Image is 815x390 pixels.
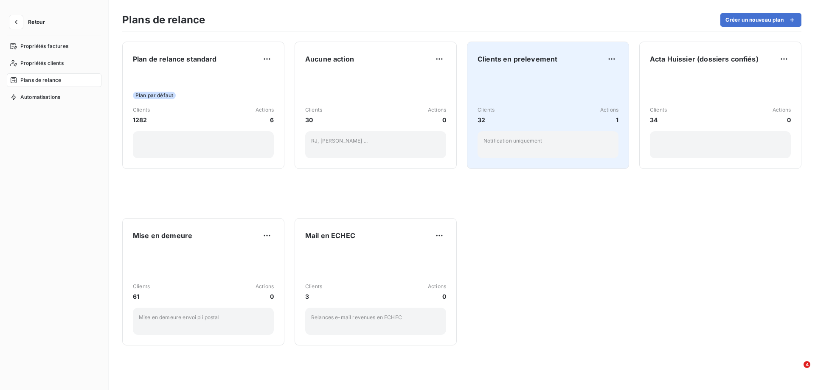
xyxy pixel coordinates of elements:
[786,361,807,382] iframe: Intercom live chat
[428,283,446,290] span: Actions
[305,292,322,301] span: 3
[305,106,322,114] span: Clients
[256,292,274,301] span: 0
[311,137,440,145] p: RJ, [PERSON_NAME] ...
[478,106,495,114] span: Clients
[133,283,150,290] span: Clients
[305,230,355,241] span: Mail en ECHEC
[773,106,791,114] span: Actions
[139,314,268,321] p: Mise en demeure envoi pli postal
[256,106,274,114] span: Actions
[133,292,150,301] span: 61
[428,106,446,114] span: Actions
[20,93,60,101] span: Automatisations
[20,42,68,50] span: Propriétés factures
[7,15,52,29] button: Retour
[20,76,61,84] span: Plans de relance
[773,115,791,124] span: 0
[428,115,446,124] span: 0
[305,54,354,64] span: Aucune action
[133,115,150,124] span: 1282
[650,115,667,124] span: 34
[478,115,495,124] span: 32
[483,137,613,145] p: Notification uniquement
[305,115,322,124] span: 30
[7,39,101,53] a: Propriétés factures
[804,361,810,368] span: 4
[478,54,557,64] span: Clients en prelevement
[600,106,618,114] span: Actions
[133,92,176,99] span: Plan par défaut
[428,292,446,301] span: 0
[7,73,101,87] a: Plans de relance
[7,90,101,104] a: Automatisations
[305,283,322,290] span: Clients
[28,20,45,25] span: Retour
[600,115,618,124] span: 1
[133,54,217,64] span: Plan de relance standard
[256,115,274,124] span: 6
[133,106,150,114] span: Clients
[650,106,667,114] span: Clients
[133,230,192,241] span: Mise en demeure
[20,59,64,67] span: Propriétés clients
[311,314,440,321] p: Relances e-mail revenues en ECHEC
[650,54,759,64] span: Acta Huissier (dossiers confiés)
[122,12,205,28] h3: Plans de relance
[720,13,801,27] button: Créer un nouveau plan
[256,283,274,290] span: Actions
[7,56,101,70] a: Propriétés clients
